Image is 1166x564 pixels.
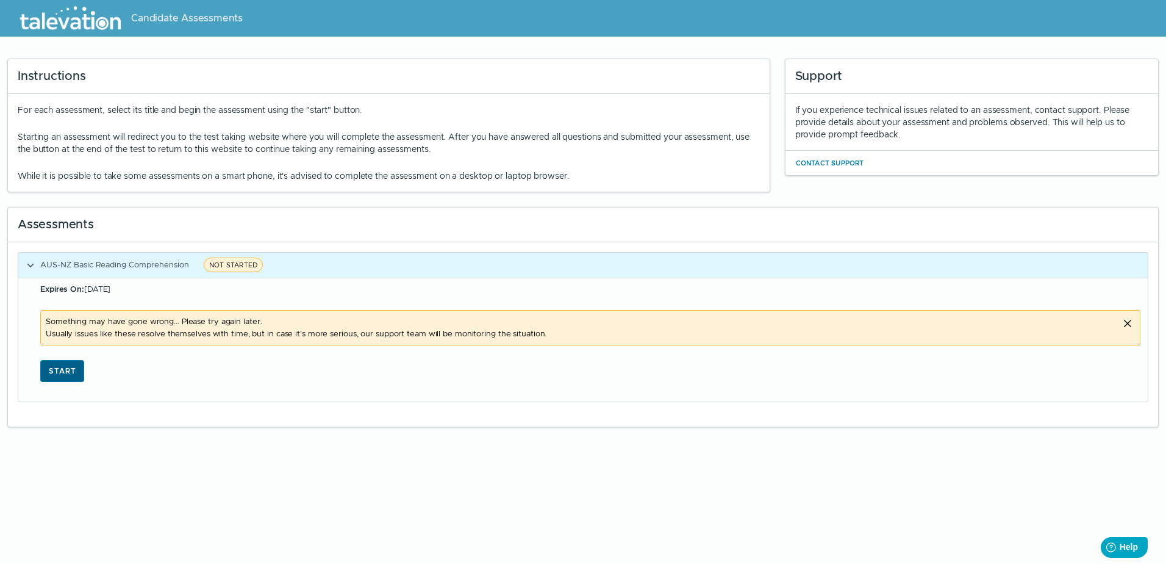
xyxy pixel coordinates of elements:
[204,258,263,272] span: NOT STARTED
[15,3,126,34] img: Talevation_Logo_Transparent_white.png
[131,11,243,26] span: Candidate Assessments
[18,278,1148,402] div: AUS-NZ Basic Reading ComprehensionNOT STARTED
[18,253,1148,278] button: AUS-NZ Basic Reading ComprehensionNOT STARTED
[18,131,760,155] p: Starting an assessment will redirect you to the test taking website where you will complete the a...
[795,104,1148,140] div: If you experience technical issues related to an assessment, contact support. Please provide deta...
[785,59,1158,94] div: Support
[8,59,770,94] div: Instructions
[40,360,84,382] button: Start
[1120,316,1135,330] button: Close alert
[46,316,1113,340] span: Something may have gone wrong... Please try again later. Usually issues like these resolve themse...
[8,208,1158,242] div: Assessments
[18,104,760,182] div: For each assessment, select its title and begin the assessment using the "start" button.
[40,284,110,294] span: [DATE]
[795,156,865,170] button: Contact Support
[18,170,760,182] p: While it is possible to take some assessments on a smart phone, it's advised to complete the asse...
[40,259,189,270] span: AUS-NZ Basic Reading Comprehension
[40,284,84,294] b: Expires On:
